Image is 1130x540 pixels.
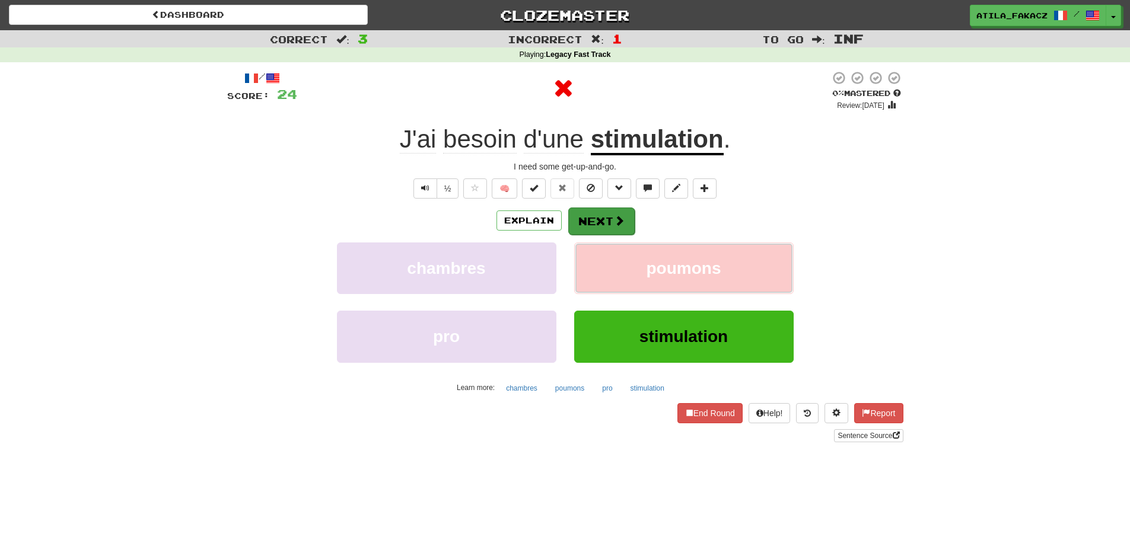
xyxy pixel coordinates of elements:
span: : [812,34,825,44]
small: Learn more: [457,384,495,392]
a: Clozemaster [386,5,744,25]
button: 🧠 [492,178,517,199]
a: atila_fakacz / [970,5,1106,26]
button: Set this sentence to 100% Mastered (alt+m) [522,178,546,199]
span: chambres [407,259,485,277]
button: Report [854,403,903,423]
span: / [1074,9,1080,18]
button: poumons [574,242,794,294]
button: Grammar (alt+g) [607,178,631,199]
u: stimulation [591,125,724,155]
button: Ignore sentence (alt+i) [579,178,603,199]
button: ½ [437,178,459,199]
span: poumons [647,259,721,277]
span: pro [433,327,460,346]
small: Review: [DATE] [837,101,884,110]
button: End Round [677,403,743,423]
div: Mastered [830,88,903,99]
button: Add to collection (alt+a) [693,178,717,199]
button: chambres [499,379,544,397]
strong: Legacy Fast Track [546,50,610,59]
span: besoin [443,125,517,154]
button: poumons [549,379,591,397]
a: Sentence Source [834,429,903,442]
span: d'une [524,125,584,154]
button: chambres [337,242,556,294]
button: Next [568,207,635,235]
span: 0 % [832,88,844,98]
a: Dashboard [9,5,368,25]
button: stimulation [624,379,671,397]
div: Text-to-speech controls [411,178,459,199]
button: Reset to 0% Mastered (alt+r) [550,178,574,199]
span: Inf [833,31,864,46]
button: Help! [749,403,791,423]
button: Round history (alt+y) [796,403,819,423]
button: Explain [496,210,562,231]
span: 3 [358,31,368,46]
button: pro [596,379,619,397]
button: Edit sentence (alt+d) [664,178,688,199]
span: 1 [612,31,622,46]
div: I need some get-up-and-go. [227,161,903,172]
span: atila_fakacz [976,10,1048,21]
span: Score: [227,91,270,101]
span: : [591,34,604,44]
button: Favorite sentence (alt+f) [463,178,487,199]
button: pro [337,311,556,362]
button: Discuss sentence (alt+u) [636,178,660,199]
button: Play sentence audio (ctl+space) [413,178,437,199]
span: To go [762,33,804,45]
span: J'ai [400,125,437,154]
span: Incorrect [508,33,582,45]
div: / [227,71,297,85]
span: . [724,125,731,153]
button: stimulation [574,311,794,362]
span: Correct [270,33,328,45]
span: : [336,34,349,44]
span: stimulation [639,327,728,346]
span: 24 [277,87,297,101]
